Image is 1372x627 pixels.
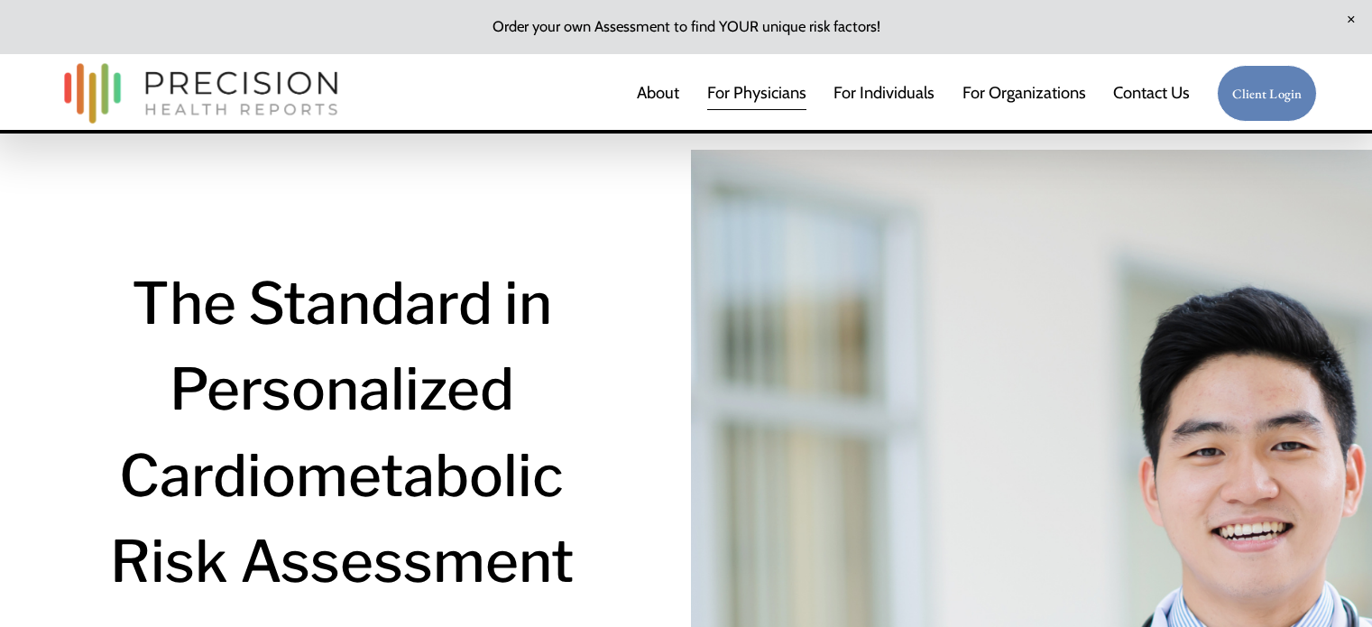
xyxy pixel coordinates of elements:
[637,75,679,111] a: About
[55,261,628,605] h1: The Standard in Personalized Cardiometabolic Risk Assessment
[1113,75,1190,111] a: Contact Us
[962,75,1086,111] a: folder dropdown
[962,77,1086,110] span: For Organizations
[55,55,347,132] img: Precision Health Reports
[707,75,806,111] a: For Physicians
[833,75,935,111] a: For Individuals
[1217,65,1317,122] a: Client Login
